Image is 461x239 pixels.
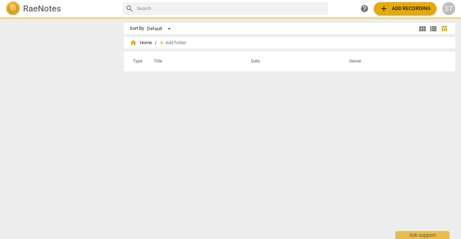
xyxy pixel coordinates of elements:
[358,2,371,15] a: Help
[380,4,431,13] span: Add recording
[130,39,152,46] span: Home
[439,23,449,34] button: Table view
[441,25,448,32] span: table_chart
[6,1,20,16] img: Logo
[145,51,242,72] th: Title
[418,24,427,33] span: view_module
[442,2,455,15] button: ST
[6,1,117,16] a: LogoRaeNotes
[428,23,439,34] button: List view
[130,26,144,31] div: Sort By
[155,40,157,46] span: /
[242,51,340,72] th: Date
[417,23,428,34] button: Tile view
[137,3,325,14] input: Search
[429,24,438,33] span: view_list
[374,2,437,15] button: Upload
[395,231,449,239] div: Ask support
[130,39,137,46] span: home
[23,4,61,14] h2: RaeNotes
[380,4,388,13] span: add
[127,51,145,72] th: Type
[360,4,369,13] span: help
[158,39,165,46] span: add
[125,4,134,13] span: search
[340,51,448,72] th: Owner
[147,23,174,35] div: Default
[165,40,186,46] span: Add folder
